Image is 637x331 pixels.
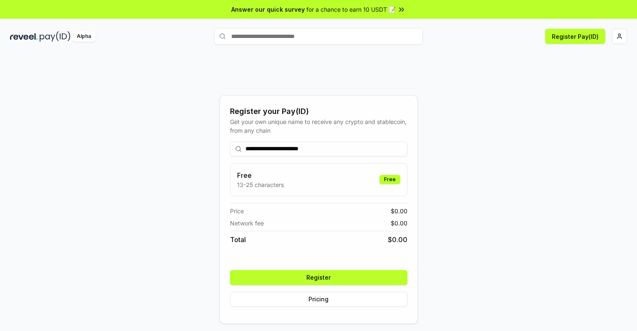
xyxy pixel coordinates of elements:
[230,219,264,227] span: Network fee
[230,207,244,215] span: Price
[306,5,396,14] span: for a chance to earn 10 USDT 📝
[231,5,305,14] span: Answer our quick survey
[230,292,407,307] button: Pricing
[72,31,96,42] div: Alpha
[237,170,284,180] h3: Free
[545,29,605,44] button: Register Pay(ID)
[230,235,246,245] span: Total
[230,106,407,117] div: Register your Pay(ID)
[230,117,407,135] div: Get your own unique name to receive any crypto and stablecoin, from any chain
[388,235,407,245] span: $ 0.00
[379,175,400,184] div: Free
[40,31,71,42] img: pay_id
[391,219,407,227] span: $ 0.00
[230,270,407,285] button: Register
[10,31,38,42] img: reveel_dark
[391,207,407,215] span: $ 0.00
[237,180,284,189] p: 13-25 characters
